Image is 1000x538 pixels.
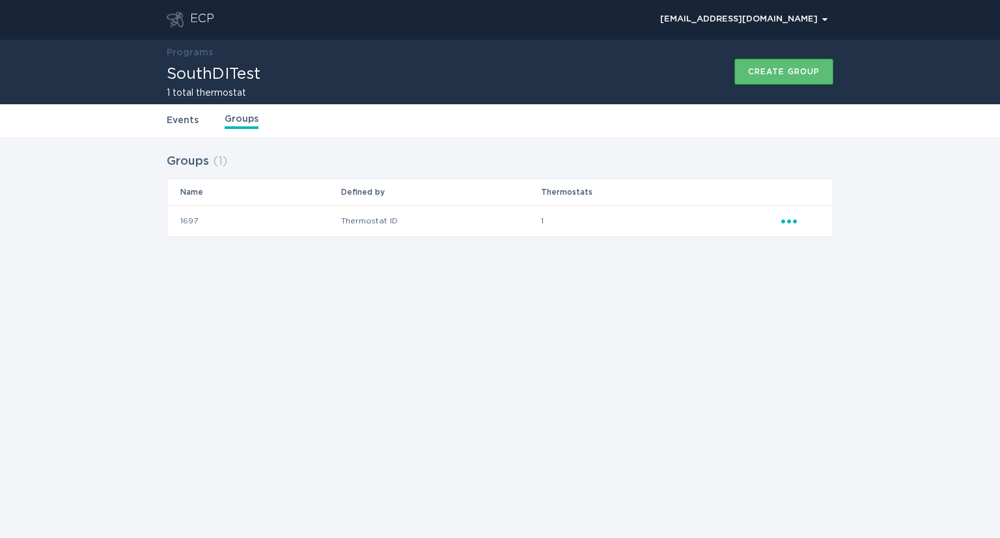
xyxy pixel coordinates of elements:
td: 1697 [167,205,340,236]
th: Thermostats [540,179,781,205]
h1: SouthDITest [167,66,260,82]
div: ECP [190,12,214,27]
div: [EMAIL_ADDRESS][DOMAIN_NAME] [660,16,827,23]
td: 1 [540,205,781,236]
th: Defined by [340,179,540,205]
a: Programs [167,48,213,57]
tr: Table Headers [167,179,833,205]
tr: bd5d1d7641ec41f198f65f95082002c5 [167,205,833,236]
a: Groups [225,112,258,129]
td: Thermostat ID [340,205,540,236]
th: Name [167,179,340,205]
button: Create group [734,59,833,85]
button: Go to dashboard [167,12,184,27]
div: Popover menu [781,214,820,228]
a: Events [167,113,199,128]
h2: 1 total thermostat [167,89,260,98]
span: ( 1 ) [213,156,227,167]
button: Open user account details [654,10,833,29]
div: Create group [748,68,820,76]
div: Popover menu [654,10,833,29]
h2: Groups [167,150,209,173]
